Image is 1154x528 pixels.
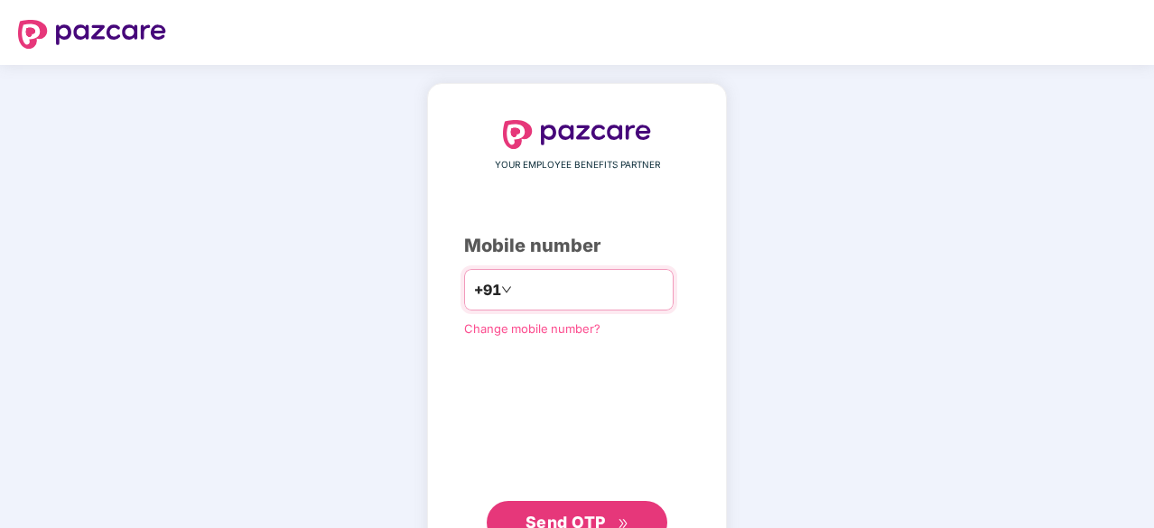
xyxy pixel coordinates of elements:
span: YOUR EMPLOYEE BENEFITS PARTNER [495,158,660,172]
span: +91 [474,279,501,301]
span: down [501,284,512,295]
a: Change mobile number? [464,321,600,336]
img: logo [18,20,166,49]
div: Mobile number [464,232,690,260]
img: logo [503,120,651,149]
